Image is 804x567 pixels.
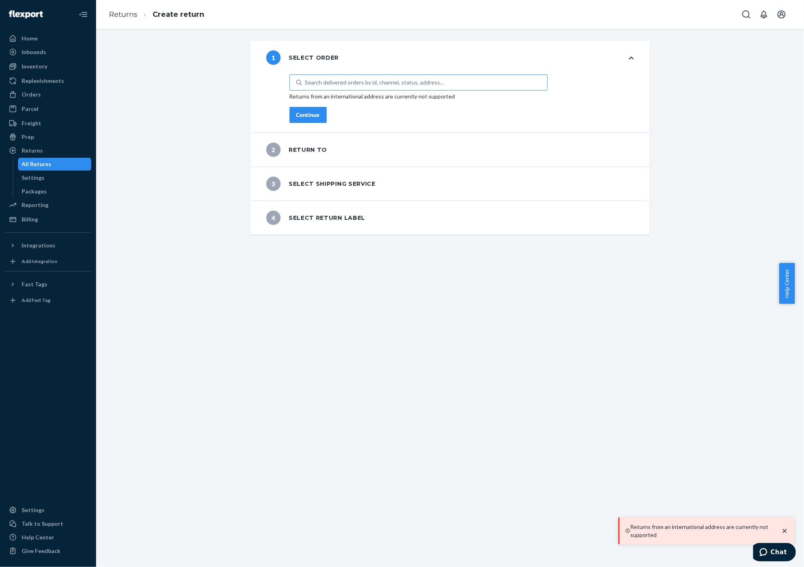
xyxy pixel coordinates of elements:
[22,62,47,70] div: Inventory
[18,158,92,171] a: All Returns
[5,46,91,58] a: Inbounds
[753,543,796,563] iframe: Opens a widget where you can chat to one of our agents
[5,504,91,517] a: Settings
[22,48,46,56] div: Inbounds
[266,177,281,191] span: 3
[153,10,204,19] a: Create return
[22,187,47,195] div: Packages
[5,213,91,226] a: Billing
[266,143,281,157] span: 2
[22,241,55,249] div: Integrations
[5,60,91,73] a: Inventory
[22,105,38,113] div: Parcel
[266,50,281,65] span: 1
[756,6,772,22] button: Open notifications
[5,199,91,211] a: Reporting
[266,143,327,157] div: Return to
[22,533,54,541] div: Help Center
[5,144,91,157] a: Returns
[22,520,63,528] div: Talk to Support
[5,255,91,268] a: Add Integration
[5,32,91,45] a: Home
[103,3,211,26] ol: breadcrumbs
[22,160,52,168] div: All Returns
[18,185,92,198] a: Packages
[266,211,281,225] span: 4
[22,506,44,514] div: Settings
[75,6,91,22] button: Close Navigation
[774,6,790,22] button: Open account menu
[5,545,91,557] button: Give Feedback
[22,77,64,85] div: Replenishments
[5,103,91,115] a: Parcel
[22,133,34,141] div: Prep
[22,258,57,265] div: Add Integration
[266,177,376,191] div: Select shipping service
[738,6,754,22] button: Open Search Box
[266,211,365,225] div: Select return label
[779,263,795,304] button: Help Center
[630,523,773,539] p: Returns from an international address are currently not supported
[781,527,789,535] svg: close toast
[289,107,327,123] button: Continue
[5,531,91,544] a: Help Center
[22,34,38,42] div: Home
[9,10,43,18] img: Flexport logo
[22,280,47,288] div: Fast Tags
[18,171,92,184] a: Settings
[22,90,41,99] div: Orders
[5,88,91,101] a: Orders
[22,297,50,304] div: Add Fast Tag
[305,78,444,86] div: Search delivered orders by id, channel, status, address...
[5,239,91,252] button: Integrations
[296,111,320,119] div: Continue
[5,278,91,291] button: Fast Tags
[5,74,91,87] a: Replenishments
[5,131,91,143] a: Prep
[5,517,91,530] button: Talk to Support
[289,92,634,101] p: Returns from an international address are currently not supported
[22,119,41,127] div: Freight
[22,547,60,555] div: Give Feedback
[22,147,43,155] div: Returns
[109,10,137,19] a: Returns
[22,174,45,182] div: Settings
[5,117,91,130] a: Freight
[5,294,91,307] a: Add Fast Tag
[266,50,339,65] div: Select order
[22,201,48,209] div: Reporting
[22,215,38,223] div: Billing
